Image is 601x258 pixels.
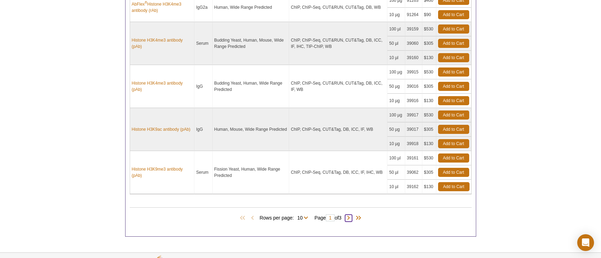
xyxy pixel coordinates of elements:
td: ChIP, ChIP-Seq, CUT&Tag, DB, ICC, IF, IHC, WB [289,151,387,194]
td: 100 µl [387,151,405,165]
a: Histone H3K9me3 antibody (pAb) [132,166,193,179]
td: Human, Mouse, Wide Range Predicted [213,108,289,151]
span: Previous Page [249,215,256,222]
a: Add to Cart [438,168,469,177]
td: 10 µl [387,51,405,65]
a: Add to Cart [438,125,469,134]
a: Add to Cart [438,53,469,62]
span: Rows per page: [259,214,311,221]
sup: ® [145,1,147,5]
span: Next Page [345,215,352,222]
td: Serum [194,22,213,65]
a: Add to Cart [438,110,469,120]
td: $130 [422,51,436,65]
td: ChIP, ChIP-Seq, CUT&RUN, CUT&Tag, DB, ICC, IF, WB [289,65,387,108]
h2: Products (28) [130,207,472,208]
a: AbFlex®Histone H3K4me3 antibody (rAb) [132,1,193,14]
td: $90 [422,8,436,22]
td: 100 µg [387,108,405,122]
td: 39159 [405,22,422,36]
a: Add to Cart [438,82,469,91]
a: Add to Cart [438,39,469,48]
td: 39062 [405,165,422,180]
td: $130 [422,137,436,151]
td: $305 [422,79,436,94]
td: Serum [194,151,213,194]
td: Fission Yeast, Human, Wide Range Predicted [213,151,289,194]
a: Add to Cart [438,10,469,19]
td: ChIP, ChIP-Seq, CUT&RUN, CUT&Tag, DB, ICC, IF, IHC, TIP-ChIP, WB [289,22,387,65]
td: 10 µg [387,8,405,22]
td: 39918 [405,137,422,151]
a: Histone H3K4me3 antibody (pAb) [132,37,193,50]
a: Add to Cart [438,182,470,191]
span: 3 [339,215,342,221]
td: $530 [422,22,436,36]
td: 100 µl [387,22,405,36]
td: $130 [422,180,436,194]
a: Add to Cart [438,67,469,77]
td: 50 µg [387,79,405,94]
a: Add to Cart [438,96,469,105]
td: 39060 [405,36,422,51]
td: 39915 [405,65,422,79]
td: 91264 [405,8,422,22]
a: Histone H3K4me3 antibody (pAb) [132,80,193,93]
td: $530 [422,65,436,79]
td: 39016 [405,79,422,94]
td: $130 [422,94,436,108]
td: 39917 [405,108,422,122]
td: 50 µl [387,36,405,51]
td: 10 µl [387,180,405,194]
td: 50 µg [387,122,405,137]
td: IgG [194,108,213,151]
td: 39017 [405,122,422,137]
span: Page of [311,214,345,221]
td: IgG [194,65,213,108]
a: Histone H3K9ac antibody (pAb) [132,126,191,132]
a: Add to Cart [438,139,469,148]
td: 39916 [405,94,422,108]
td: 39160 [405,51,422,65]
td: 10 µg [387,137,405,151]
td: 39161 [405,151,422,165]
td: 39162 [405,180,422,194]
span: First Page [238,215,249,222]
td: 100 µg [387,65,405,79]
a: Add to Cart [438,153,469,163]
td: $305 [422,165,436,180]
td: ChIP, ChIP-Seq, CUT&Tag, DB, ICC, IF, WB [289,108,387,151]
td: $530 [422,108,436,122]
td: Budding Yeast, Human, Wide Range Predicted [213,65,289,108]
td: $305 [422,36,436,51]
a: Add to Cart [438,24,469,34]
td: $305 [422,122,436,137]
td: 10 µg [387,94,405,108]
div: Open Intercom Messenger [577,234,594,251]
span: Last Page [352,215,363,222]
td: 50 µl [387,165,405,180]
td: Budding Yeast, Human, Mouse, Wide Range Predicted [213,22,289,65]
td: $530 [422,151,436,165]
